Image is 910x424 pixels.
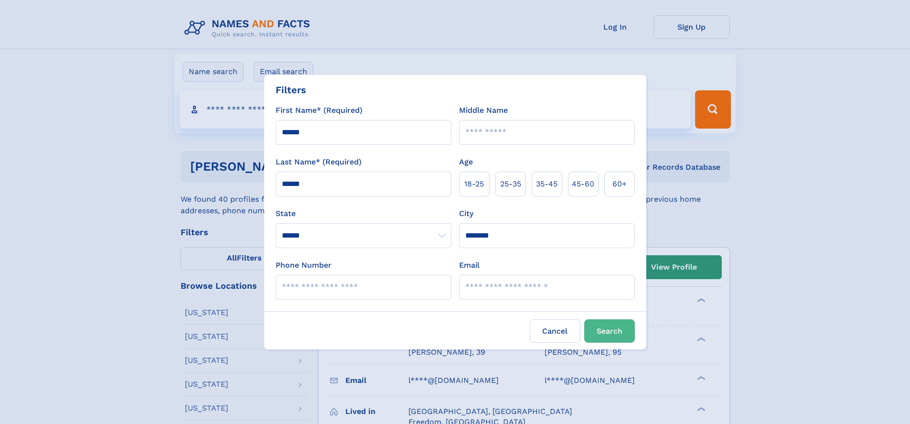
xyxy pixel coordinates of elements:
label: Last Name* (Required) [276,156,362,168]
span: 45‑60 [572,178,594,190]
span: 25‑35 [500,178,521,190]
label: Phone Number [276,260,332,271]
label: City [459,208,473,219]
span: 18‑25 [464,178,484,190]
button: Search [584,319,635,343]
label: Middle Name [459,105,508,116]
span: 35‑45 [536,178,557,190]
label: Email [459,260,480,271]
label: State [276,208,451,219]
div: Filters [276,83,306,97]
label: Age [459,156,473,168]
label: First Name* (Required) [276,105,363,116]
label: Cancel [530,319,580,343]
span: 60+ [612,178,627,190]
